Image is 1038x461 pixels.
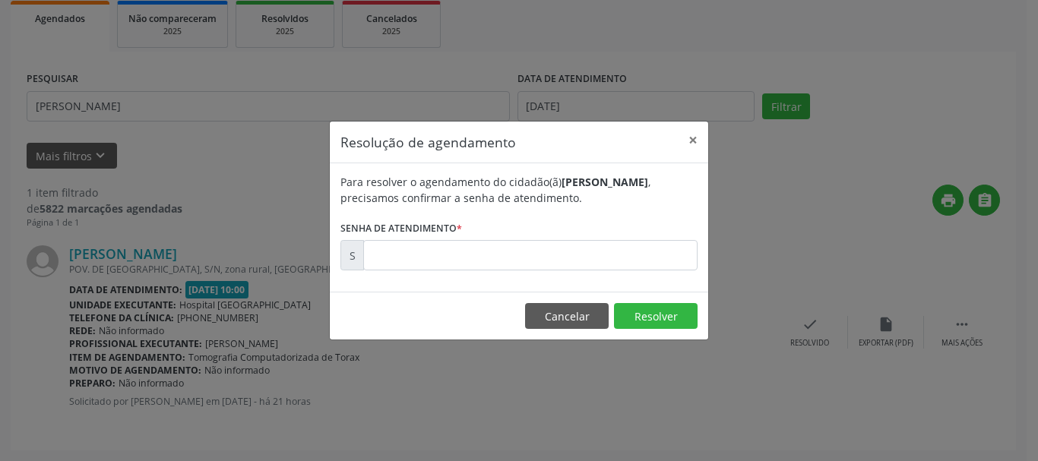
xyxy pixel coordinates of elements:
[562,175,648,189] b: [PERSON_NAME]
[614,303,698,329] button: Resolver
[340,240,364,270] div: S
[340,132,516,152] h5: Resolução de agendamento
[678,122,708,159] button: Close
[525,303,609,329] button: Cancelar
[340,216,462,240] label: Senha de atendimento
[340,174,698,206] div: Para resolver o agendamento do cidadão(ã) , precisamos confirmar a senha de atendimento.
